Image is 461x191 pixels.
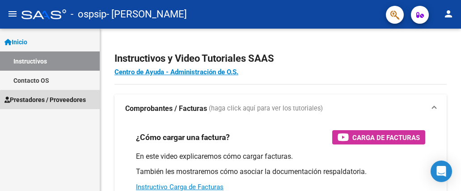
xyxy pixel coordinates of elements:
span: - ospsip [71,4,106,24]
a: Instructivo Carga de Facturas [136,183,224,191]
mat-icon: person [443,8,454,19]
mat-icon: menu [7,8,18,19]
a: Centro de Ayuda - Administración de O.S. [114,68,238,76]
div: Open Intercom Messenger [431,161,452,182]
h3: ¿Cómo cargar una factura? [136,131,230,144]
strong: Comprobantes / Facturas [125,104,207,114]
span: - [PERSON_NAME] [106,4,187,24]
p: En este video explicaremos cómo cargar facturas. [136,152,425,161]
span: Prestadores / Proveedores [4,95,86,105]
span: Carga de Facturas [352,132,420,143]
p: También les mostraremos cómo asociar la documentación respaldatoria. [136,167,425,177]
h2: Instructivos y Video Tutoriales SAAS [114,50,447,67]
mat-expansion-panel-header: Comprobantes / Facturas (haga click aquí para ver los tutoriales) [114,94,447,123]
button: Carga de Facturas [332,130,425,144]
span: Inicio [4,37,27,47]
span: (haga click aquí para ver los tutoriales) [209,104,323,114]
